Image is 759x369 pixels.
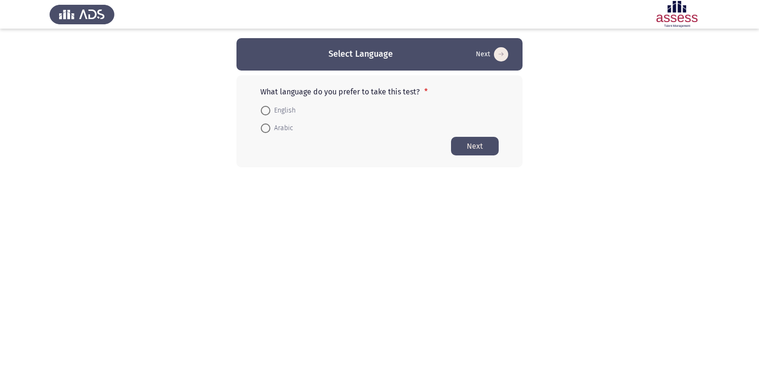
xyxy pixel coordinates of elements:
[270,123,293,134] span: Arabic
[473,47,511,62] button: Start assessment
[50,1,114,28] img: Assess Talent Management logo
[451,137,499,155] button: Start assessment
[328,48,393,60] h3: Select Language
[645,1,709,28] img: Assessment logo of ASSESS Employability - EBI
[270,105,296,116] span: English
[260,87,499,96] p: What language do you prefer to take this test?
